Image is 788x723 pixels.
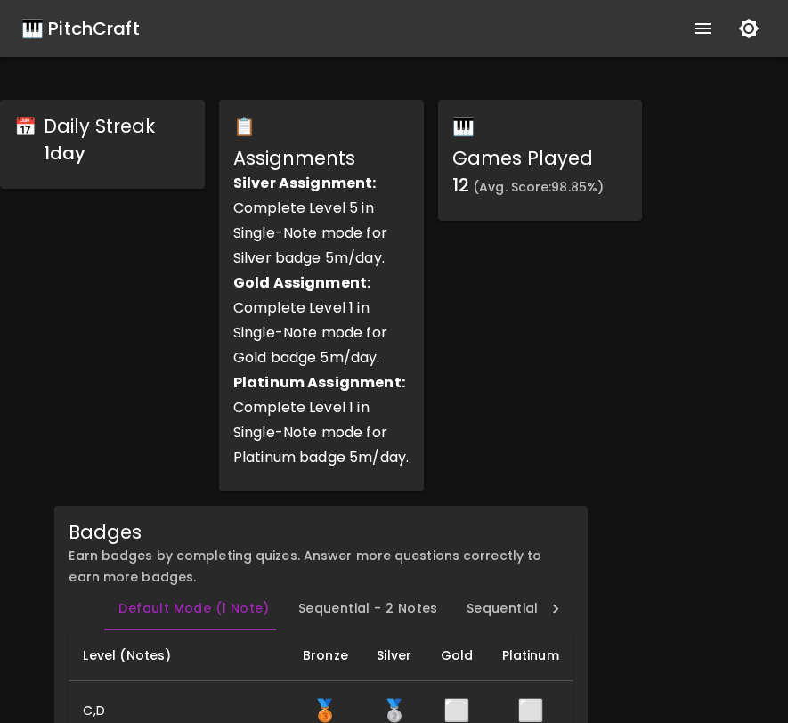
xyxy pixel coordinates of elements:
[233,173,377,193] strong: Silver Assignment:
[69,547,541,586] span: Earn badges by completing quizes. Answer more questions correctly to earn more badges.
[21,14,140,43] a: 🎹 PitchCraft
[681,7,724,50] button: show more
[452,173,469,198] span: 12
[452,146,604,171] div: Games Played
[104,588,538,630] div: Badge mode tabs
[104,588,283,630] button: Default Mode (1 Note)
[233,272,370,293] strong: Gold Assignment:
[233,271,410,370] div: Complete Level 1 in Single-Note mode for Gold badge 5m/day.
[233,146,410,171] div: Assignments
[44,114,155,139] div: Daily Streak
[452,114,475,139] span: star
[44,139,155,167] h6: 1 day
[473,178,604,196] span: (Avg. Score: 98.85 %)
[288,630,362,681] th: Bronze
[69,630,288,681] th: Level (Notes)
[233,372,405,393] strong: Platinum Assignment:
[233,114,256,139] span: assignment
[362,630,426,681] th: Silver
[233,370,410,470] div: Complete Level 1 in Single-Note mode for Platinum badge 5m/day.
[284,588,452,630] button: Sequential - 2 Notes
[233,171,410,271] div: Complete Level 5 in Single-Note mode for Silver badge 5m/day.
[14,114,37,139] span: calendar
[487,630,573,681] th: Platinum
[69,520,573,545] div: Badges
[452,588,621,630] button: Sequential - 3 Notes
[426,630,487,681] th: Gold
